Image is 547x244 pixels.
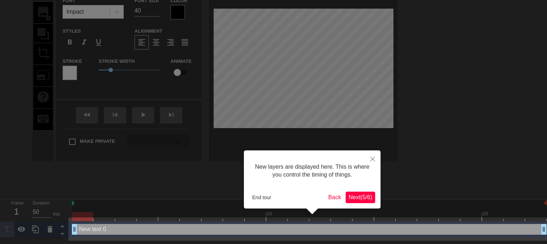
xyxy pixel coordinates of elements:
[249,192,274,203] button: End tour
[346,192,375,203] button: Next
[325,192,344,203] button: Back
[365,150,380,167] button: Close
[348,194,372,200] span: Next ( 5 / 6 )
[249,156,375,186] div: New layers are displayed here. This is where you control the timing of things.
